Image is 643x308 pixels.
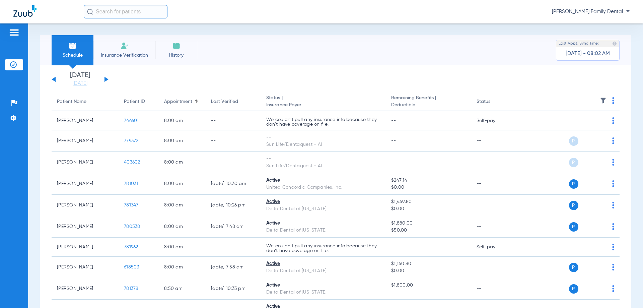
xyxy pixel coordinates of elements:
span: Insurance Payer [266,102,380,109]
span: P [569,284,578,294]
td: 8:00 AM [159,111,206,130]
img: hamburger-icon [9,28,19,37]
div: Appointment [164,98,200,105]
div: Active [266,260,380,267]
span: $1,140.80 [391,260,466,267]
td: 8:00 AM [159,238,206,257]
span: P [569,222,578,232]
td: -- [206,238,261,257]
td: [DATE] 10:26 PM [206,195,261,216]
th: Remaining Benefits | [386,93,471,111]
td: [PERSON_NAME] [52,238,119,257]
iframe: Chat Widget [610,276,643,308]
img: group-dot-blue.svg [612,202,614,208]
td: [PERSON_NAME] [52,152,119,173]
td: 8:00 AM [159,130,206,152]
td: -- [471,195,516,216]
span: 781378 [124,286,139,291]
span: P [569,158,578,167]
span: 781347 [124,203,139,207]
span: $50.00 [391,227,466,234]
td: -- [471,216,516,238]
span: $1,800.00 [391,282,466,289]
div: Patient ID [124,98,145,105]
div: Active [266,198,380,205]
span: 618503 [124,265,139,269]
img: Manual Insurance Verification [121,42,129,50]
td: 8:00 AM [159,195,206,216]
td: [PERSON_NAME] [52,216,119,238]
span: P [569,179,578,189]
img: group-dot-blue.svg [612,137,614,144]
th: Status | [261,93,386,111]
img: group-dot-blue.svg [612,264,614,270]
img: group-dot-blue.svg [612,117,614,124]
span: 746601 [124,118,139,123]
div: Active [266,282,380,289]
img: Zuub Logo [13,5,37,17]
td: -- [471,173,516,195]
span: 781031 [124,181,138,186]
span: -- [391,245,396,249]
span: $247.14 [391,177,466,184]
span: $0.00 [391,267,466,274]
span: -- [391,289,466,296]
div: Delta Dental of [US_STATE] [266,267,380,274]
div: Sun Life/Dentaquest - AI [266,141,380,148]
span: -- [391,160,396,165]
td: [DATE] 10:30 AM [206,173,261,195]
td: -- [206,130,261,152]
div: Patient Name [57,98,86,105]
span: -- [391,118,396,123]
div: Last Verified [211,98,238,105]
span: $0.00 [391,205,466,212]
div: Active [266,177,380,184]
td: -- [471,152,516,173]
td: 8:50 AM [159,278,206,300]
td: -- [471,278,516,300]
img: group-dot-blue.svg [612,244,614,250]
span: $1,449.80 [391,198,466,205]
span: Insurance Verification [98,52,150,59]
td: [PERSON_NAME] [52,130,119,152]
img: History [172,42,181,50]
span: Last Appt. Sync Time: [559,40,599,47]
td: [DATE] 10:33 PM [206,278,261,300]
span: Schedule [57,52,88,59]
li: [DATE] [60,72,100,87]
img: Search Icon [87,9,93,15]
td: 8:00 AM [159,152,206,173]
td: [PERSON_NAME] [52,195,119,216]
span: P [569,263,578,272]
div: Appointment [164,98,192,105]
span: History [160,52,192,59]
td: -- [206,152,261,173]
td: Self-pay [471,238,516,257]
img: group-dot-blue.svg [612,223,614,230]
img: last sync help info [612,41,617,46]
td: [DATE] 7:58 AM [206,257,261,278]
div: Delta Dental of [US_STATE] [266,205,380,212]
span: 781962 [124,245,138,249]
td: [PERSON_NAME] [52,278,119,300]
span: 403602 [124,160,140,165]
td: -- [206,111,261,130]
div: Last Verified [211,98,256,105]
div: United Concordia Companies, Inc. [266,184,380,191]
span: P [569,201,578,210]
img: Schedule [69,42,77,50]
div: Delta Dental of [US_STATE] [266,227,380,234]
div: -- [266,134,380,141]
a: [DATE] [60,80,100,87]
div: Sun Life/Dentaquest - AI [266,163,380,170]
th: Status [471,93,516,111]
p: We couldn’t pull any insurance info because they don’t have coverage on file. [266,117,380,127]
span: 780538 [124,224,140,229]
span: 779372 [124,138,139,143]
td: -- [471,130,516,152]
span: -- [391,138,396,143]
td: [PERSON_NAME] [52,257,119,278]
span: Deductible [391,102,466,109]
span: $1,880.00 [391,220,466,227]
